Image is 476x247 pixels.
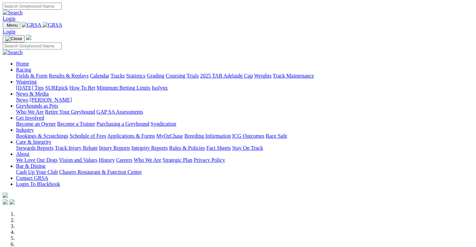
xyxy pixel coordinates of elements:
[59,169,142,175] a: Chasers Restaurant & Function Centre
[16,133,68,139] a: Bookings & Scratchings
[99,145,130,151] a: Injury Reports
[29,97,72,103] a: [PERSON_NAME]
[49,73,89,79] a: Results & Replays
[16,127,34,133] a: Industry
[16,97,28,103] a: News
[22,22,41,28] img: GRSA
[186,73,199,79] a: Trials
[16,151,29,157] a: About
[5,36,22,41] img: Close
[273,73,314,79] a: Track Maintenance
[184,133,231,139] a: Breeding Information
[3,193,8,198] img: logo-grsa-white.png
[266,133,287,139] a: Race Safe
[16,145,53,151] a: Stewards Reports
[169,145,205,151] a: Rules & Policies
[69,133,106,139] a: Schedule of Fees
[16,109,44,115] a: Who We Are
[3,29,15,34] a: Login
[16,145,473,151] div: Care & Integrity
[232,133,264,139] a: ICG Outcomes
[55,145,98,151] a: Track Injury Rebate
[90,73,109,79] a: Calendar
[200,73,253,79] a: 2025 TAB Adelaide Cup
[16,133,473,139] div: Industry
[16,73,47,79] a: Fields & Form
[3,42,62,49] input: Search
[16,157,473,163] div: About
[69,85,96,91] a: How To Bet
[16,163,45,169] a: Bar & Dining
[16,79,37,85] a: Wagering
[97,121,149,127] a: Purchasing a Greyhound
[166,73,185,79] a: Coursing
[97,85,150,91] a: Minimum Betting Limits
[59,157,97,163] a: Vision and Values
[3,49,23,55] img: Search
[254,73,272,79] a: Weights
[134,157,161,163] a: Who We Are
[3,35,25,42] button: Toggle navigation
[126,73,146,79] a: Statistics
[26,35,31,40] img: logo-grsa-white.png
[131,145,168,151] a: Integrity Reports
[147,73,164,79] a: Grading
[151,121,176,127] a: Syndication
[16,169,473,175] div: Bar & Dining
[16,61,29,67] a: Home
[156,133,183,139] a: MyOzChase
[16,181,60,187] a: Login To Blackbook
[3,22,20,29] button: Toggle navigation
[43,22,62,28] img: GRSA
[194,157,225,163] a: Privacy Policy
[7,23,18,28] span: Menu
[3,16,15,21] a: Login
[3,10,23,16] img: Search
[3,199,8,205] img: facebook.svg
[16,157,57,163] a: We Love Our Dogs
[16,115,44,121] a: Get Involved
[16,67,31,73] a: Racing
[16,91,49,97] a: News & Media
[116,157,132,163] a: Careers
[16,103,58,109] a: Greyhounds as Pets
[16,139,51,145] a: Care & Integrity
[163,157,192,163] a: Strategic Plan
[16,169,58,175] a: Cash Up Your Club
[232,145,263,151] a: Stay On Track
[9,199,15,205] img: twitter.svg
[45,85,68,91] a: SUREpick
[57,121,95,127] a: Become a Trainer
[97,109,143,115] a: GAP SA Assessments
[16,85,473,91] div: Wagering
[16,73,473,79] div: Racing
[99,157,115,163] a: History
[206,145,231,151] a: Fact Sheets
[16,121,473,127] div: Get Involved
[152,85,168,91] a: Isolynx
[45,109,95,115] a: Retire Your Greyhound
[3,3,62,10] input: Search
[16,97,473,103] div: News & Media
[107,133,155,139] a: Applications & Forms
[111,73,125,79] a: Tracks
[16,175,48,181] a: Contact GRSA
[16,109,473,115] div: Greyhounds as Pets
[16,85,44,91] a: [DATE] Tips
[16,121,56,127] a: Become an Owner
